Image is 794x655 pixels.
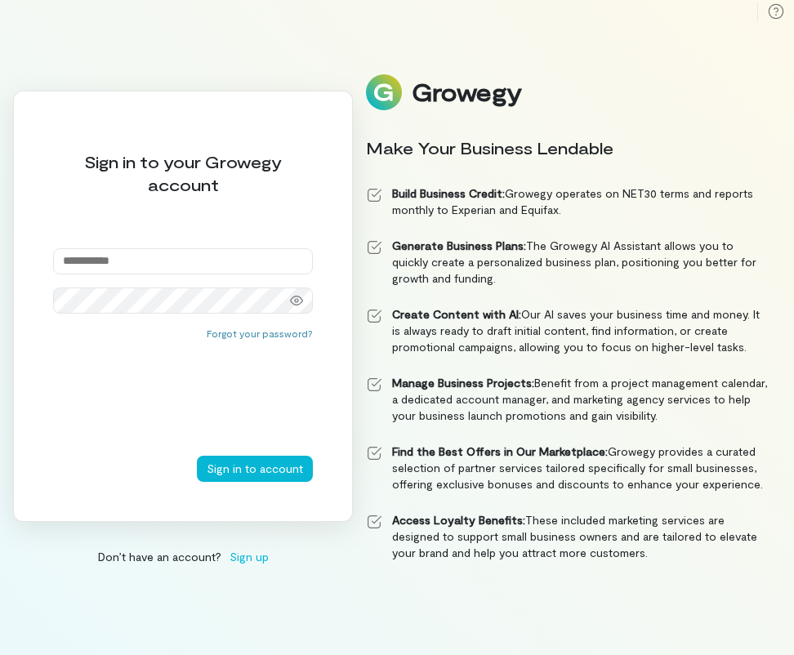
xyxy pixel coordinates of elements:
strong: Build Business Credit: [392,186,505,200]
span: Sign up [230,548,269,565]
div: Growegy [412,78,521,106]
div: Sign in to your Growegy account [53,150,313,196]
li: Growegy operates on NET30 terms and reports monthly to Experian and Equifax. [366,185,768,218]
div: Make Your Business Lendable [366,136,768,159]
li: Benefit from a project management calendar, a dedicated account manager, and marketing agency ser... [366,375,768,424]
strong: Manage Business Projects: [392,376,534,390]
img: Logo [366,74,402,110]
div: Don’t have an account? [13,548,353,565]
strong: Access Loyalty Benefits: [392,513,525,527]
button: Forgot your password? [207,327,313,340]
li: These included marketing services are designed to support small business owners and are tailored ... [366,512,768,561]
li: Growegy provides a curated selection of partner services tailored specifically for small business... [366,443,768,492]
strong: Generate Business Plans: [392,238,526,252]
strong: Create Content with AI: [392,307,521,321]
button: Sign in to account [197,456,313,482]
li: The Growegy AI Assistant allows you to quickly create a personalized business plan, positioning y... [366,238,768,287]
strong: Find the Best Offers in Our Marketplace: [392,444,608,458]
li: Our AI saves your business time and money. It is always ready to draft initial content, find info... [366,306,768,355]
